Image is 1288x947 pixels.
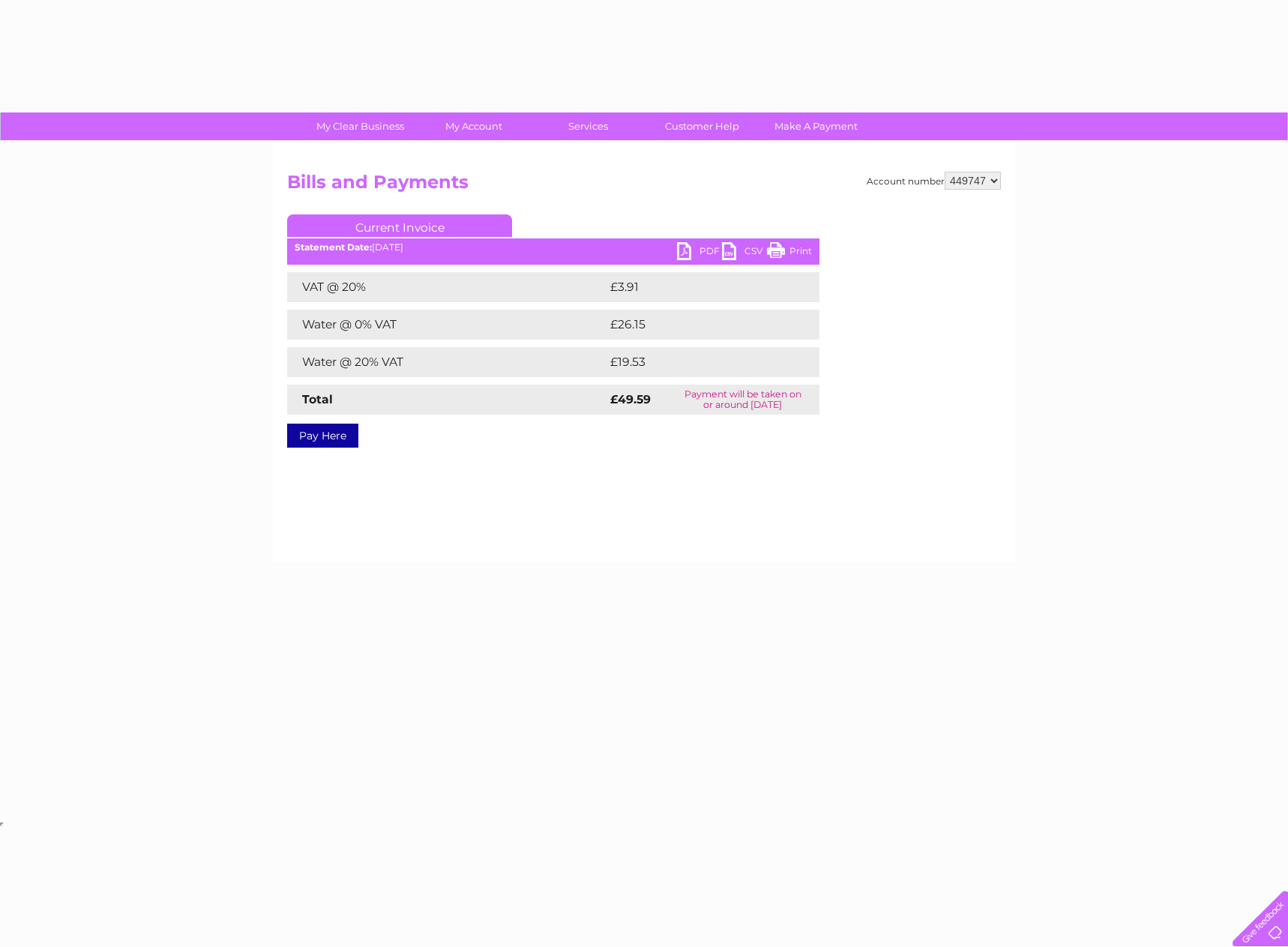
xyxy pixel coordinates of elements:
[610,392,651,406] strong: £49.59
[640,112,764,140] a: Customer Help
[287,310,607,340] td: Water @ 0% VAT
[867,172,1001,190] div: Account number
[607,347,788,377] td: £19.53
[302,392,333,406] strong: Total
[295,241,372,253] b: Statement Date:
[666,385,819,415] td: Payment will be taken on or around [DATE]
[287,214,512,237] a: Current Invoice
[287,242,819,253] div: [DATE]
[287,347,607,377] td: Water @ 20% VAT
[412,112,536,140] a: My Account
[722,242,767,264] a: CSV
[754,112,878,140] a: Make A Payment
[287,172,1001,200] h2: Bills and Payments
[607,310,788,340] td: £26.15
[287,272,607,302] td: VAT @ 20%
[298,112,422,140] a: My Clear Business
[287,424,358,448] a: Pay Here
[767,242,812,264] a: Print
[526,112,650,140] a: Services
[607,272,783,302] td: £3.91
[677,242,722,264] a: PDF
